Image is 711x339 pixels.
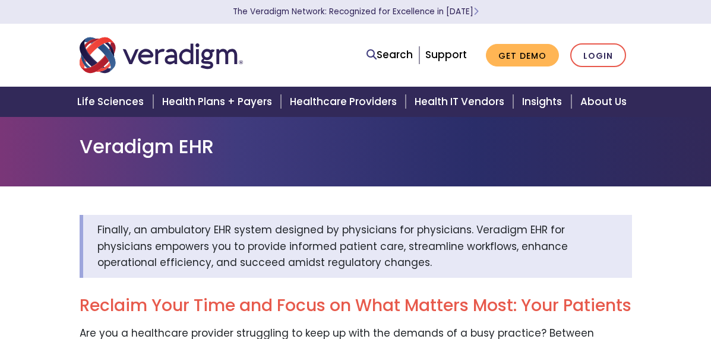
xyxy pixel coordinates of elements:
[80,296,632,316] h2: Reclaim Your Time and Focus on What Matters Most: Your Patients
[573,87,641,117] a: About Us
[570,43,626,68] a: Login
[473,6,479,17] span: Learn More
[155,87,283,117] a: Health Plans + Payers
[486,44,559,67] a: Get Demo
[515,87,573,117] a: Insights
[80,135,632,158] h1: Veradigm EHR
[407,87,515,117] a: Health IT Vendors
[97,223,568,269] span: Finally, an ambulatory EHR system designed by physicians for physicians. Veradigm EHR for physici...
[233,6,479,17] a: The Veradigm Network: Recognized for Excellence in [DATE]Learn More
[283,87,407,117] a: Healthcare Providers
[70,87,154,117] a: Life Sciences
[366,47,413,63] a: Search
[425,47,467,62] a: Support
[80,36,243,75] img: Veradigm logo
